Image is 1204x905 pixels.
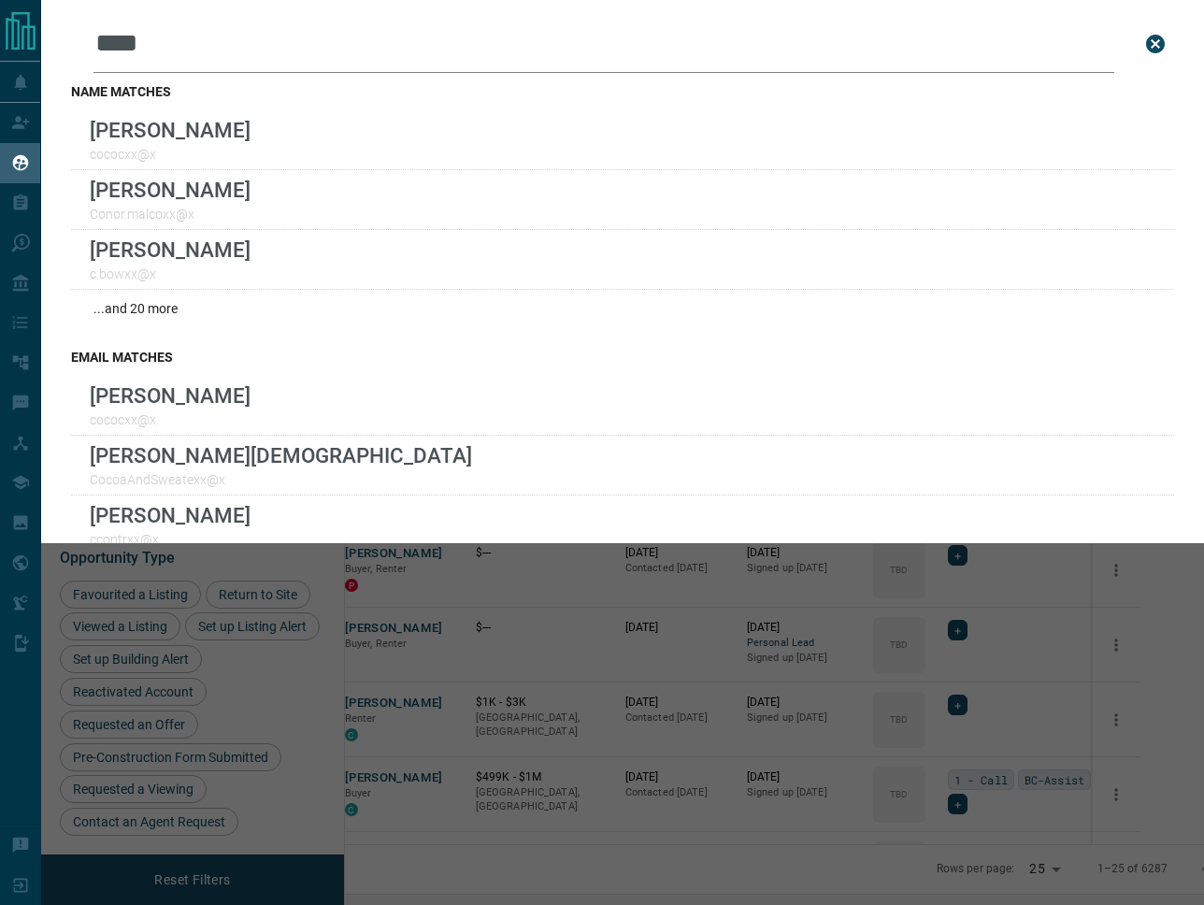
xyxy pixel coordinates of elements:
p: CocoaAndSweatexx@x [90,472,472,487]
h3: email matches [71,350,1174,365]
p: cococxx@x [90,412,251,427]
p: Conor.malcoxx@x [90,207,251,222]
button: close search bar [1137,25,1174,63]
p: [PERSON_NAME] [90,178,251,202]
p: [PERSON_NAME] [90,118,251,142]
p: [PERSON_NAME][DEMOGRAPHIC_DATA] [90,443,472,467]
p: [PERSON_NAME] [90,237,251,262]
p: [PERSON_NAME] [90,503,251,527]
p: cococxx@x [90,147,251,162]
div: ...and 20 more [71,290,1174,327]
p: ccontrxx@x [90,532,251,547]
p: c.bowxx@x [90,266,251,281]
p: [PERSON_NAME] [90,383,251,408]
h3: name matches [71,84,1174,99]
